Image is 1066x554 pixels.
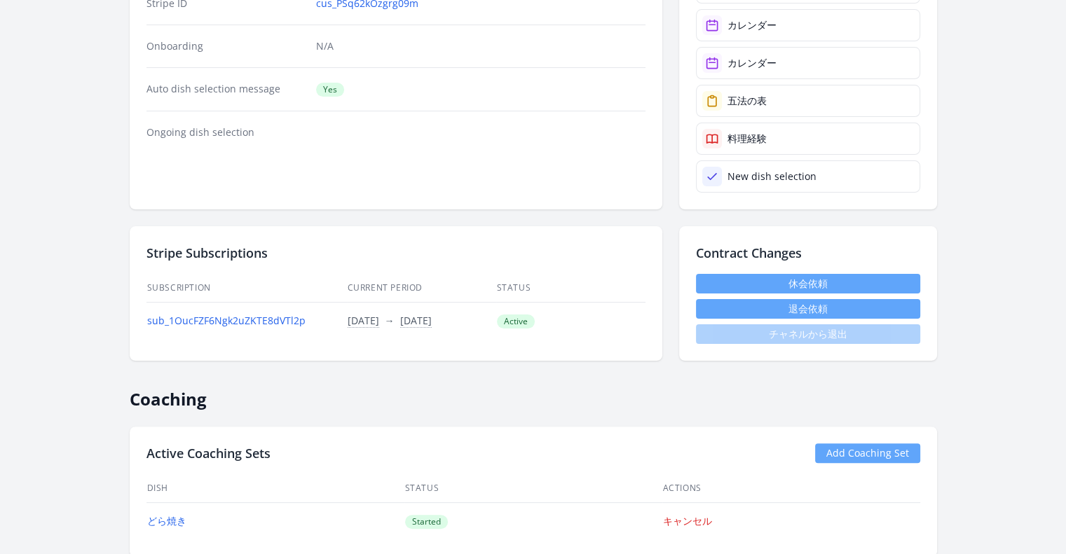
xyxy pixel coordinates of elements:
[696,123,920,155] a: 料理経験
[404,474,662,503] th: Status
[727,132,767,146] div: 料理経験
[727,169,816,183] div: New dish selection
[696,243,920,263] h2: Contract Changes
[146,39,306,53] dt: Onboarding
[147,514,186,527] a: どら焼き
[815,443,920,463] a: Add Coaching Set
[696,324,920,344] span: チャネルから退出
[496,274,645,303] th: Status
[400,314,432,328] button: [DATE]
[662,474,920,503] th: Actions
[696,160,920,193] a: New dish selection
[146,82,306,97] dt: Auto dish selection message
[146,274,347,303] th: Subscription
[146,443,271,463] h2: Active Coaching Sets
[696,299,920,319] button: 退会依頼
[727,18,777,32] div: カレンダー
[348,314,379,328] button: [DATE]
[405,515,448,529] span: Started
[347,274,496,303] th: Current Period
[696,47,920,79] a: カレンダー
[696,9,920,41] a: カレンダー
[696,274,920,293] a: 休会依頼
[147,314,306,327] a: sub_1OucFZF6Ngk2uZKTE8dVTl2p
[146,243,645,263] h2: Stripe Subscriptions
[130,378,937,410] h2: Coaching
[146,474,404,503] th: Dish
[727,56,777,70] div: カレンダー
[696,85,920,117] a: 五法の表
[316,83,344,97] span: Yes
[497,314,535,328] span: Active
[663,514,712,527] a: キャンセル
[385,314,395,327] span: →
[727,94,767,108] div: 五法の表
[316,39,645,53] p: N/A
[146,125,306,139] dt: Ongoing dish selection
